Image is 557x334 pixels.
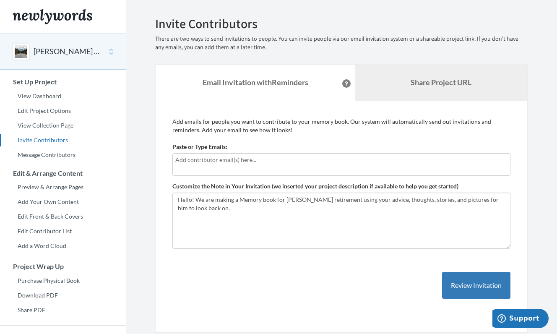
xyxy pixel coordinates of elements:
button: Review Invitation [442,272,510,299]
img: Newlywords logo [13,9,92,24]
strong: Email Invitation with Reminders [203,78,308,87]
h2: Invite Contributors [155,17,528,31]
h3: Set Up Project [0,78,126,86]
h3: Edit & Arrange Content [0,170,126,177]
label: Paste or Type Emails: [172,143,227,151]
h3: Project Wrap Up [0,263,126,270]
button: [PERSON_NAME] Retirement [DATE] [34,46,102,57]
b: Share Project URL [411,78,471,87]
p: There are two ways to send invitations to people. You can invite people via our email invitation ... [155,35,528,52]
label: Customize the Note in Your Invitation (we inserted your project description if available to help ... [172,182,458,190]
textarea: Hello! We are making a Memory book for [PERSON_NAME] retirement using your advice, thoughts, stor... [172,193,510,249]
p: Add emails for people you want to contribute to your memory book. Our system will automatically s... [172,117,510,134]
iframe: Opens a widget where you can chat to one of our agents [492,309,549,330]
input: Add contributor email(s) here... [175,155,508,164]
